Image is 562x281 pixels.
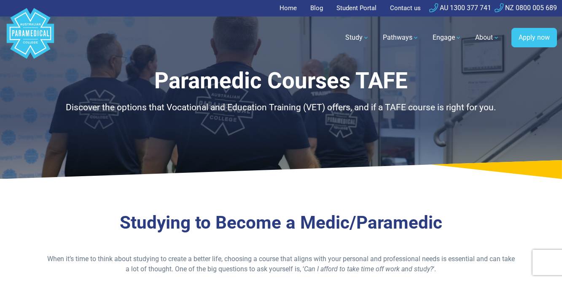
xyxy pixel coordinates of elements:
[495,4,557,12] a: NZ 0800 005 689
[470,26,505,49] a: About
[511,28,557,47] a: Apply now
[47,255,515,273] span: When it’s time to think about studying to create a better life, choosing a course that aligns wit...
[5,16,56,59] a: Australian Paramedical College
[378,26,424,49] a: Pathways
[304,265,433,273] span: Can I afford to take time off work and study?
[46,101,516,115] div: Discover the options that Vocational and Education Training (VET) offers, and if a TAFE course is...
[340,26,374,49] a: Study
[46,212,516,234] h3: Studying to Become a Medic/Paramedic
[428,26,467,49] a: Engage
[429,4,491,12] a: AU 1300 377 741
[46,68,516,94] h1: Paramedic Courses TAFE
[433,265,436,273] span: ‘.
